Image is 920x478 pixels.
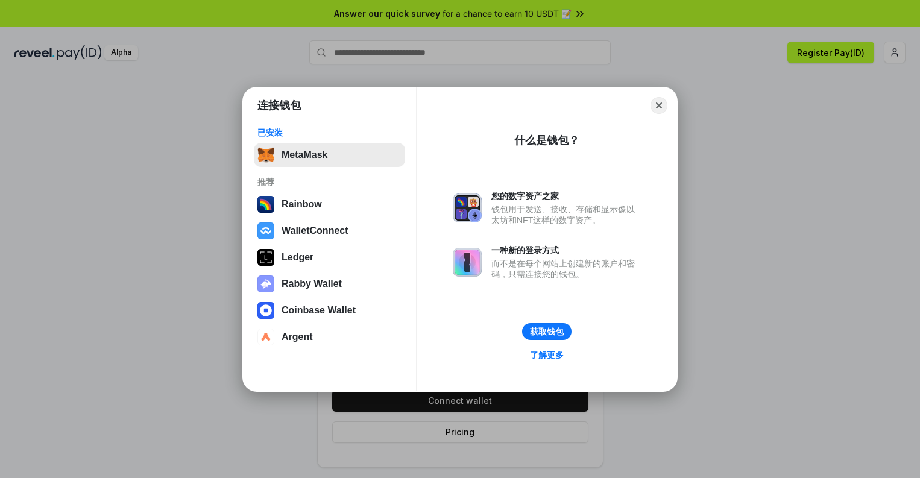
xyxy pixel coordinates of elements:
img: svg+xml,%3Csvg%20fill%3D%22none%22%20height%3D%2233%22%20viewBox%3D%220%200%2035%2033%22%20width%... [257,146,274,163]
div: Coinbase Wallet [282,305,356,316]
img: svg+xml,%3Csvg%20width%3D%2228%22%20height%3D%2228%22%20viewBox%3D%220%200%2028%2028%22%20fill%3D... [257,329,274,345]
button: WalletConnect [254,219,405,243]
button: Ledger [254,245,405,269]
div: 获取钱包 [530,326,564,337]
button: Coinbase Wallet [254,298,405,322]
div: 推荐 [257,177,402,187]
div: 什么是钱包？ [514,133,579,148]
div: 了解更多 [530,350,564,360]
div: 而不是在每个网站上创建新的账户和密码，只需连接您的钱包。 [491,258,641,280]
button: Rabby Wallet [254,272,405,296]
img: svg+xml,%3Csvg%20xmlns%3D%22http%3A%2F%2Fwww.w3.org%2F2000%2Fsvg%22%20width%3D%2228%22%20height%3... [257,249,274,266]
button: Argent [254,325,405,349]
div: 已安装 [257,127,402,138]
button: Close [651,97,667,114]
img: svg+xml,%3Csvg%20xmlns%3D%22http%3A%2F%2Fwww.w3.org%2F2000%2Fsvg%22%20fill%3D%22none%22%20viewBox... [257,275,274,292]
div: Argent [282,332,313,342]
img: svg+xml,%3Csvg%20width%3D%2228%22%20height%3D%2228%22%20viewBox%3D%220%200%2028%2028%22%20fill%3D... [257,302,274,319]
div: WalletConnect [282,225,348,236]
img: svg+xml,%3Csvg%20xmlns%3D%22http%3A%2F%2Fwww.w3.org%2F2000%2Fsvg%22%20fill%3D%22none%22%20viewBox... [453,248,482,277]
div: 您的数字资产之家 [491,190,641,201]
img: svg+xml,%3Csvg%20width%3D%2228%22%20height%3D%2228%22%20viewBox%3D%220%200%2028%2028%22%20fill%3D... [257,222,274,239]
div: MetaMask [282,149,327,160]
button: Rainbow [254,192,405,216]
button: 获取钱包 [522,323,572,340]
button: MetaMask [254,143,405,167]
div: 钱包用于发送、接收、存储和显示像以太坊和NFT这样的数字资产。 [491,204,641,225]
img: svg+xml,%3Csvg%20width%3D%22120%22%20height%3D%22120%22%20viewBox%3D%220%200%20120%20120%22%20fil... [257,196,274,213]
a: 了解更多 [523,347,571,363]
div: Rabby Wallet [282,278,342,289]
img: svg+xml,%3Csvg%20xmlns%3D%22http%3A%2F%2Fwww.w3.org%2F2000%2Fsvg%22%20fill%3D%22none%22%20viewBox... [453,193,482,222]
div: Ledger [282,252,313,263]
h1: 连接钱包 [257,98,301,113]
div: Rainbow [282,199,322,210]
div: 一种新的登录方式 [491,245,641,256]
